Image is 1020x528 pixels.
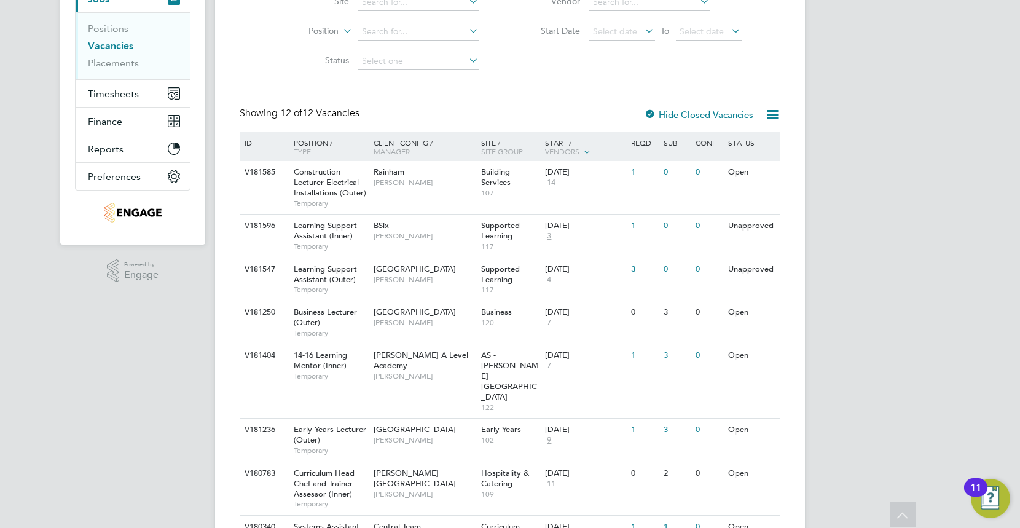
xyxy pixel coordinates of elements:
span: Temporary [294,499,367,509]
span: [PERSON_NAME] [374,489,475,499]
span: [PERSON_NAME] [374,318,475,328]
span: Powered by [124,259,159,270]
button: Preferences [76,163,190,190]
div: 0 [628,301,660,324]
input: Search for... [358,23,479,41]
span: Preferences [88,171,141,183]
span: 117 [481,285,539,294]
a: Positions [88,23,128,34]
div: Open [725,161,779,184]
div: Showing [240,107,362,120]
a: Vacancies [88,40,133,52]
span: [GEOGRAPHIC_DATA] [374,424,456,435]
div: [DATE] [545,350,625,361]
div: Open [725,419,779,441]
span: 14 [545,178,557,188]
span: Business Lecturer (Outer) [294,307,357,328]
div: Open [725,301,779,324]
div: 3 [661,344,692,367]
div: 1 [628,344,660,367]
span: 7 [545,318,553,328]
label: Status [279,55,350,66]
span: [PERSON_NAME] [374,178,475,187]
span: 109 [481,489,539,499]
span: Building Services [481,167,511,187]
span: 9 [545,435,553,446]
div: 1 [628,419,660,441]
div: 0 [661,161,692,184]
button: Finance [76,108,190,135]
span: Rainham [374,167,404,177]
span: Supported Learning [481,220,520,241]
span: Vendors [545,146,579,156]
img: jambo-logo-retina.png [104,203,161,223]
div: Client Config / [371,132,478,162]
div: Position / [284,132,371,162]
span: [PERSON_NAME] [374,275,475,285]
span: 12 Vacancies [280,107,359,119]
span: Temporary [294,371,367,381]
span: Timesheets [88,88,139,100]
span: 3 [545,231,553,242]
div: 0 [692,419,724,441]
input: Select one [358,53,479,70]
div: Unapproved [725,258,779,281]
span: 7 [545,361,553,371]
div: Site / [478,132,543,162]
button: Reports [76,135,190,162]
span: 12 of [280,107,302,119]
span: 107 [481,188,539,198]
span: Early Years Lecturer (Outer) [294,424,366,445]
div: [DATE] [545,221,625,231]
span: [PERSON_NAME] A Level Academy [374,350,468,371]
span: Type [294,146,311,156]
a: Go to home page [75,203,190,223]
span: [GEOGRAPHIC_DATA] [374,307,456,317]
div: ID [241,132,284,153]
label: Hide Closed Vacancies [644,109,753,120]
span: Temporary [294,242,367,251]
div: 0 [661,215,692,237]
button: Open Resource Center, 11 new notifications [971,479,1010,518]
div: 11 [970,487,981,503]
div: 0 [628,462,660,485]
div: V180783 [241,462,284,485]
span: [PERSON_NAME] [374,231,475,241]
div: Sub [661,132,692,153]
span: 120 [481,318,539,328]
div: [DATE] [545,307,625,318]
span: AS - [PERSON_NAME][GEOGRAPHIC_DATA] [481,350,539,402]
div: Start / [542,132,628,163]
span: Temporary [294,285,367,294]
div: 0 [692,258,724,281]
div: V181547 [241,258,284,281]
span: 102 [481,435,539,445]
div: Reqd [628,132,660,153]
div: V181404 [241,344,284,367]
span: Manager [374,146,410,156]
a: Placements [88,57,139,69]
span: To [657,23,673,39]
span: Select date [680,26,724,37]
div: 1 [628,161,660,184]
span: Temporary [294,446,367,455]
div: 3 [628,258,660,281]
span: 122 [481,403,539,412]
div: 0 [692,161,724,184]
div: [DATE] [545,468,625,479]
span: [PERSON_NAME][GEOGRAPHIC_DATA] [374,468,456,489]
div: 3 [661,301,692,324]
label: Start Date [510,25,581,36]
span: Curriculum Head Chef and Trainer Assessor (Inner) [294,468,355,499]
span: 11 [545,479,557,489]
span: [PERSON_NAME] [374,435,475,445]
div: Jobs [76,12,190,79]
span: Temporary [294,199,367,208]
span: Construction Lecturer Electrical Installations (Outer) [294,167,366,198]
div: Conf [692,132,724,153]
div: Status [725,132,779,153]
label: Position [269,25,339,37]
span: 117 [481,242,539,251]
div: V181250 [241,301,284,324]
div: [DATE] [545,264,625,275]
